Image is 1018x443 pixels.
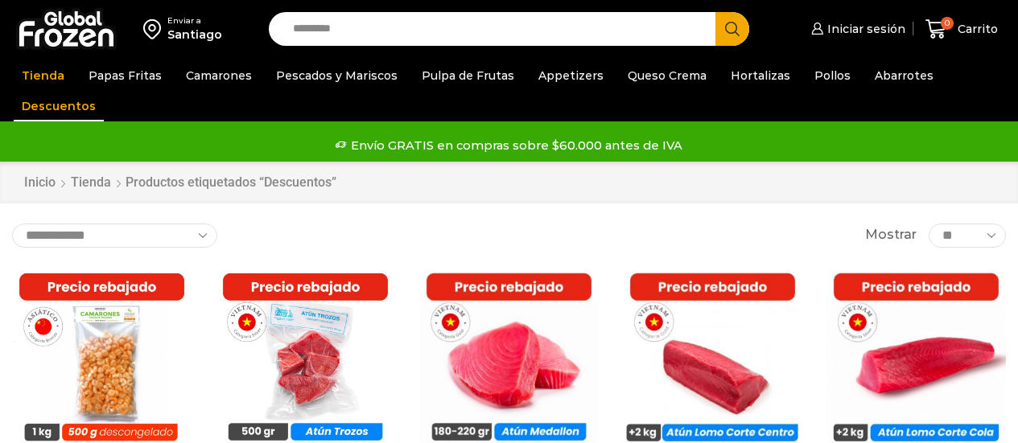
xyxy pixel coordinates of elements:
a: Abarrotes [867,60,942,91]
div: Enviar a [167,15,222,27]
select: Pedido de la tienda [12,224,217,248]
a: Descuentos [14,91,104,121]
a: Inicio [23,174,56,192]
a: Tienda [14,60,72,91]
h1: Productos etiquetados “Descuentos” [126,174,336,190]
a: Pescados y Mariscos [268,60,406,91]
img: address-field-icon.svg [143,15,167,43]
a: Pulpa de Frutas [414,60,522,91]
span: 0 [941,17,954,30]
a: Appetizers [530,60,612,91]
a: Queso Crema [620,60,715,91]
a: Tienda [70,174,112,192]
span: Carrito [954,21,998,37]
span: Iniciar sesión [823,21,905,37]
a: 0 Carrito [921,10,1002,48]
div: Santiago [167,27,222,43]
button: Search button [715,12,749,46]
a: Papas Fritas [80,60,170,91]
span: Mostrar [865,226,917,244]
nav: Breadcrumb [23,174,336,192]
a: Camarones [178,60,260,91]
a: Iniciar sesión [807,13,905,45]
a: Pollos [806,60,859,91]
a: Hortalizas [723,60,798,91]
